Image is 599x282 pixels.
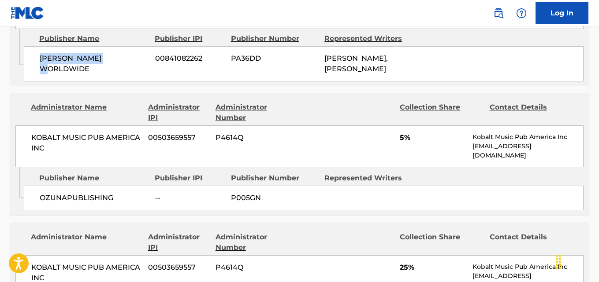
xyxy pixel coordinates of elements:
[31,132,141,154] span: KOBALT MUSIC PUB AMERICA INC
[155,53,224,64] span: 00841082262
[155,173,224,183] div: Publisher IPI
[40,53,149,74] span: [PERSON_NAME] WORLDWIDE
[155,33,224,44] div: Publisher IPI
[216,102,298,123] div: Administrator Number
[39,173,148,183] div: Publisher Name
[231,173,318,183] div: Publisher Number
[324,33,412,44] div: Represented Writers
[490,232,573,253] div: Contact Details
[231,33,318,44] div: Publisher Number
[155,193,224,203] span: --
[231,53,318,64] span: PA36DD
[551,249,566,275] div: Drag
[148,102,209,123] div: Administrator IPI
[400,262,466,273] span: 25%
[148,132,209,143] span: 00503659557
[473,262,583,271] p: Kobalt Music Pub America Inc
[40,193,149,203] span: OZUNAPUBLISHING
[473,142,583,160] p: [EMAIL_ADDRESS][DOMAIN_NAME]
[513,4,530,22] div: Help
[216,132,298,143] span: P4614Q
[400,232,483,253] div: Collection Share
[555,240,599,282] iframe: Chat Widget
[39,33,148,44] div: Publisher Name
[148,262,209,273] span: 00503659557
[400,132,466,143] span: 5%
[231,193,318,203] span: P005GN
[216,232,298,253] div: Administrator Number
[516,8,527,18] img: help
[216,262,298,273] span: P4614Q
[31,102,141,123] div: Administrator Name
[473,132,583,142] p: Kobalt Music Pub America Inc
[324,173,412,183] div: Represented Writers
[493,8,504,18] img: search
[31,232,141,253] div: Administrator Name
[324,54,388,73] span: [PERSON_NAME], [PERSON_NAME]
[490,102,573,123] div: Contact Details
[148,232,209,253] div: Administrator IPI
[400,102,483,123] div: Collection Share
[536,2,588,24] a: Log In
[490,4,507,22] a: Public Search
[11,7,45,19] img: MLC Logo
